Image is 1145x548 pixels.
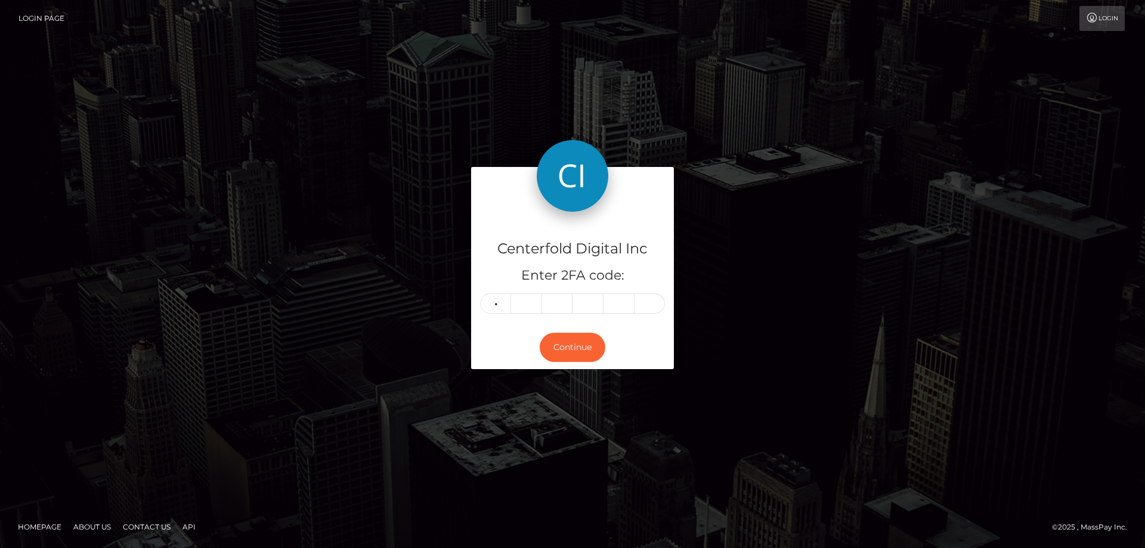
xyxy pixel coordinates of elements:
[13,518,66,536] a: Homepage
[537,140,608,212] img: Centerfold Digital Inc
[480,239,665,259] h4: Centerfold Digital Inc
[178,518,200,536] a: API
[18,6,64,31] a: Login Page
[1079,6,1125,31] a: Login
[1052,521,1136,534] div: © 2025 , MassPay Inc.
[480,267,665,285] h5: Enter 2FA code:
[69,518,116,536] a: About Us
[118,518,175,536] a: Contact Us
[540,333,605,362] button: Continue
